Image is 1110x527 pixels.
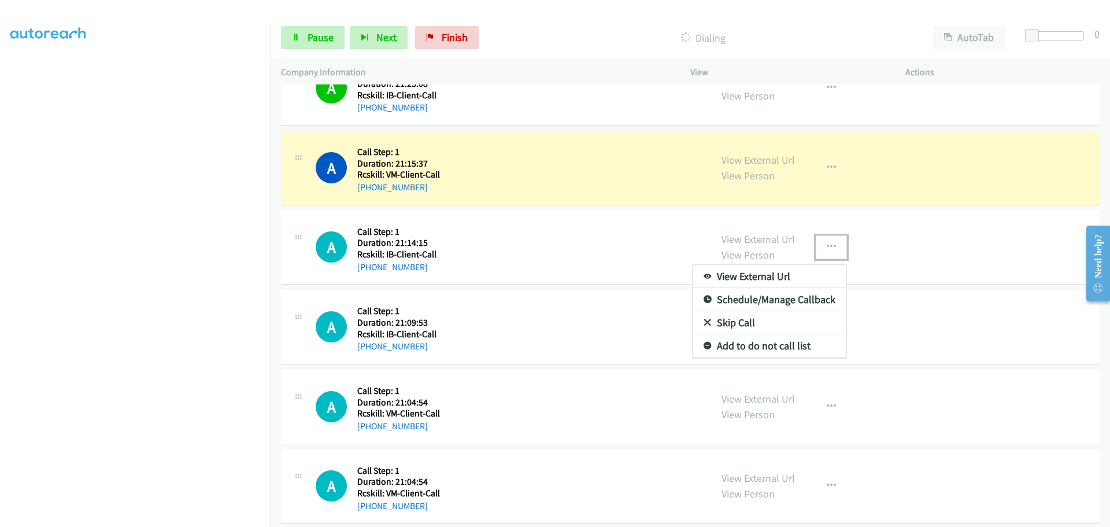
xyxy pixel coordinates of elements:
[316,311,347,342] div: The call is yet to be attempted
[693,334,846,358] a: Add to do not call list
[693,311,846,334] a: Skip Call
[1076,218,1110,309] iframe: Resource Center
[316,311,347,342] h1: A
[316,391,347,422] h1: A
[693,288,846,311] a: Schedule/Manage Callback
[316,470,347,502] h1: A
[693,265,846,288] a: View External Url
[316,470,347,502] div: The call is yet to be attempted
[316,391,347,422] div: The call is yet to be attempted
